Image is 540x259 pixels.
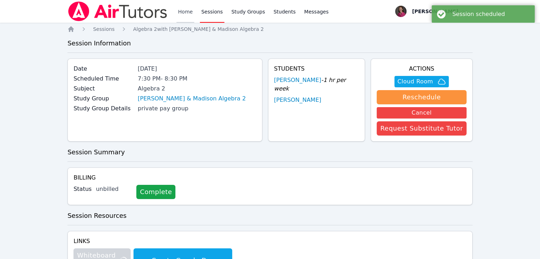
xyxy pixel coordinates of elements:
h4: Actions [377,65,467,73]
img: Air Tutors [67,1,168,21]
div: 7:30 PM - 8:30 PM [138,75,256,83]
h3: Session Summary [67,147,473,157]
a: Sessions [93,26,115,33]
label: Study Group [73,94,133,103]
a: Complete [136,185,175,199]
button: Reschedule [377,90,467,104]
label: Scheduled Time [73,75,133,83]
div: Algebra 2 [138,84,256,93]
span: Messages [304,8,329,15]
div: [DATE] [138,65,256,73]
button: Request Substitute Tutor [377,121,467,136]
div: Session scheduled [452,11,529,17]
button: Cloud Room [394,76,448,87]
label: Study Group Details [73,104,133,113]
h3: Session Information [67,38,473,48]
nav: Breadcrumb [67,26,473,33]
a: Algebra 2with [PERSON_NAME] & Madison Algebra 2 [133,26,264,33]
h4: Students [274,65,359,73]
span: Sessions [93,26,115,32]
label: Status [73,185,92,193]
label: Date [73,65,133,73]
a: [PERSON_NAME] [274,76,321,84]
h4: Links [73,237,232,246]
span: Cloud Room [397,77,433,86]
div: private pay group [138,104,256,113]
button: Cancel [377,107,467,119]
h3: Session Resources [67,211,473,221]
a: [PERSON_NAME] & Madison Algebra 2 [138,94,246,103]
label: Subject [73,84,133,93]
a: [PERSON_NAME] [274,96,321,104]
span: Algebra 2 with [PERSON_NAME] & Madison Algebra 2 [133,26,264,32]
h4: Billing [73,173,467,182]
div: unbilled [96,185,131,193]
